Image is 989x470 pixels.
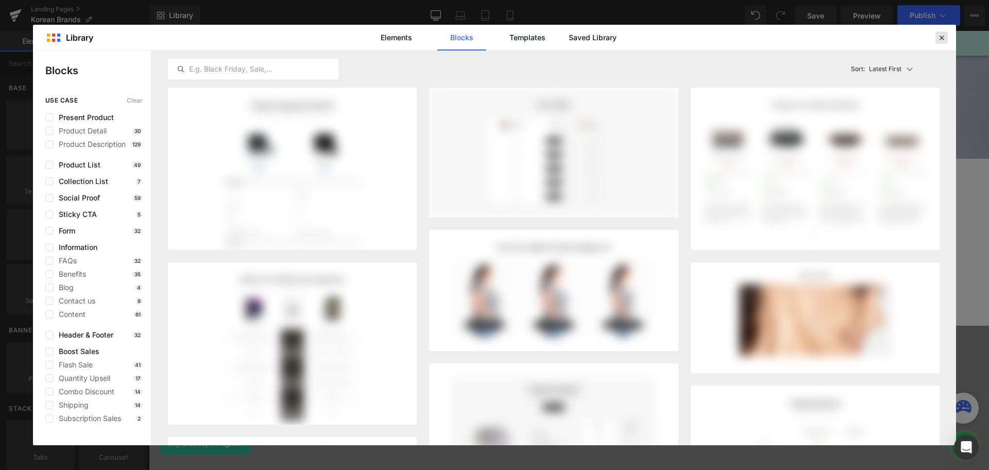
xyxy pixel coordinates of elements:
[132,271,143,277] p: 35
[323,204,416,224] a: Explore Blocks
[847,51,940,88] button: Latest FirstSort:Latest First
[54,243,97,251] span: Information
[54,283,74,292] span: Blog
[133,362,143,368] p: 41
[132,162,143,168] p: 49
[54,257,77,265] span: FAQs
[613,378,628,394] a: Facebook
[369,365,411,380] a: HEALTH
[631,378,645,394] a: Instagram
[420,365,501,380] a: BABY & MOTHERS
[54,401,89,409] span: Shipping
[54,347,99,356] span: Boost Sales
[132,258,143,264] p: 32
[54,113,114,122] span: Present Product
[135,298,143,304] p: 8
[54,227,75,235] span: Form
[54,194,100,202] span: Social Proof
[429,230,678,350] img: image
[54,414,121,423] span: Subscription Sales
[127,365,180,380] a: HAIR CARE
[764,8,785,15] span: 0
[132,228,143,234] p: 32
[54,331,113,339] span: Header & Footer
[41,310,227,328] div: JOIN OUR NEWSLETTER
[54,310,86,318] span: Content
[54,177,108,186] span: Collection List
[118,384,194,399] a: PRIVACY POLICY
[54,374,110,382] span: Quantity Upsell
[568,25,617,51] a: Saved Library
[132,332,143,338] p: 32
[132,195,143,201] p: 59
[429,88,678,217] img: image
[45,97,78,104] span: use case
[54,210,97,219] span: Sticky CTA
[135,415,143,422] p: 2
[954,435,979,460] div: Open Intercom Messenger
[763,1,784,10] a: 0
[54,270,86,278] span: Benefits
[56,365,117,380] a: FACIAL CARE
[372,25,421,51] a: Elements
[127,97,143,104] span: Clear
[133,311,143,317] p: 61
[691,88,940,253] img: image
[11,400,103,423] button: My Beauty Program
[54,161,100,169] span: Product List
[135,284,143,291] p: 4
[54,127,107,135] span: Product Detail
[54,388,114,396] span: Combo Discount
[613,365,784,379] p: Follow us
[130,141,143,147] p: 129
[691,262,940,373] img: image
[133,402,143,408] p: 14
[135,178,143,184] p: 7
[54,361,93,369] span: Flash Sale
[128,232,713,240] p: or Drag & Drop elements from left sidebar
[168,262,417,435] img: image
[851,65,865,73] span: Sort:
[132,128,143,134] p: 30
[133,389,143,395] p: 14
[190,365,246,380] a: BODY CARE
[203,384,303,399] a: TERMS & CONDITIONS
[45,63,151,78] p: Blocks
[503,25,552,51] a: Templates
[54,297,95,305] span: Contact us
[135,211,143,217] p: 5
[56,384,108,399] a: ABOUT US
[255,365,301,380] a: HYGIENE
[869,64,901,74] p: Latest First
[424,204,517,224] a: Add Single Section
[614,311,690,333] button: SIGN UP
[168,88,417,337] img: image
[168,63,338,75] input: E.g. Black Friday, Sale,...
[440,384,525,399] a: Your privacy choices
[54,140,126,148] span: Product Description
[437,25,486,51] a: Blocks
[133,375,143,381] p: 17
[313,384,430,399] a: RETURN & REFUND POLICY
[311,365,359,380] a: SUNCARE
[511,365,582,380] a: BEAUTY TOOLS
